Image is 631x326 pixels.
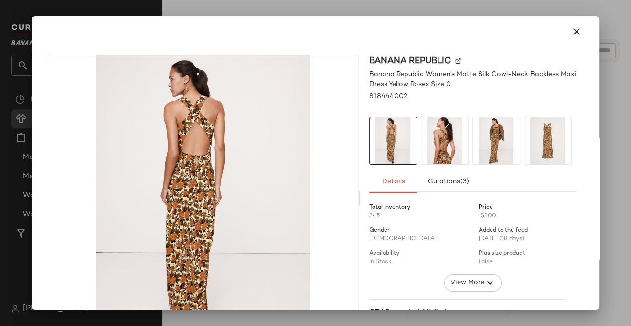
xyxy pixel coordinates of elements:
[370,117,417,164] img: cn60604172.jpg
[369,91,407,101] span: 818444002
[444,274,502,292] button: View More
[421,117,468,164] img: cn60604180.jpg
[455,58,461,64] img: svg%3e
[473,117,520,164] img: cn60599793.jpg
[427,178,469,186] span: Curations
[369,55,451,67] span: Banana Republic
[369,307,565,317] div: CFY Generated Attributes
[460,178,469,186] span: (3)
[450,277,484,289] span: View More
[524,117,571,164] img: cn60599888.jpg
[369,69,577,90] span: Banana Republic Women's Matte Silk Cowl-Neck Backless Maxi Dress Yellow Roses Size 0
[381,178,405,186] span: Details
